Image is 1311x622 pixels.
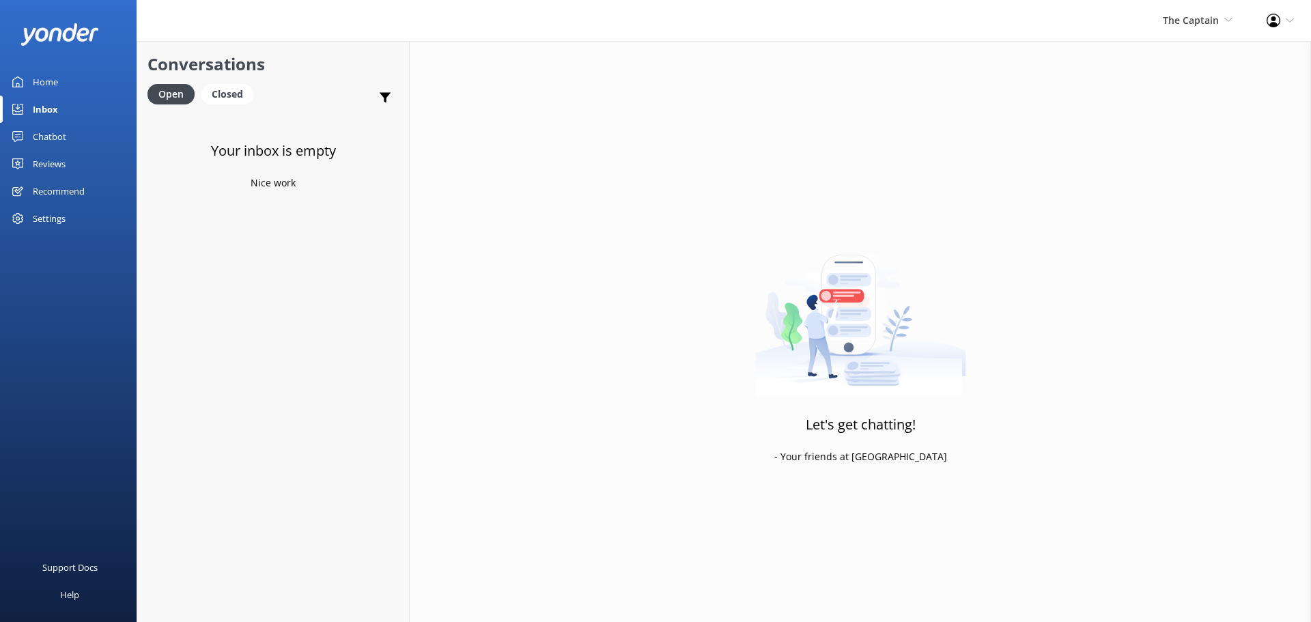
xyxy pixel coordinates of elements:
[755,226,966,397] img: artwork of a man stealing a conversation from at giant smartphone
[147,84,195,104] div: Open
[147,86,201,101] a: Open
[1163,14,1219,27] span: The Captain
[60,581,79,608] div: Help
[147,51,399,77] h2: Conversations
[201,84,253,104] div: Closed
[33,68,58,96] div: Home
[33,150,66,178] div: Reviews
[33,205,66,232] div: Settings
[806,414,916,436] h3: Let's get chatting!
[20,23,99,46] img: yonder-white-logo.png
[33,123,66,150] div: Chatbot
[251,175,296,190] p: Nice work
[33,96,58,123] div: Inbox
[42,554,98,581] div: Support Docs
[774,449,947,464] p: - Your friends at [GEOGRAPHIC_DATA]
[211,140,336,162] h3: Your inbox is empty
[201,86,260,101] a: Closed
[33,178,85,205] div: Recommend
